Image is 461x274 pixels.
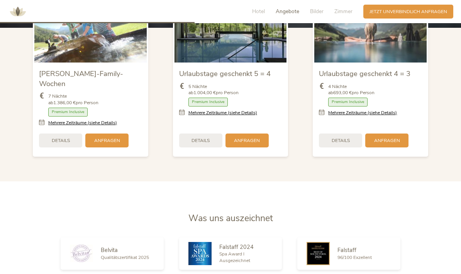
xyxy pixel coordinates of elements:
span: Details [192,137,210,144]
a: Mehrere Zeiträume (siehe Details) [48,120,117,126]
b: 1.004,00 € [193,90,216,96]
span: Falstaff [337,246,356,254]
span: Anfragen [94,137,120,144]
span: Bilder [310,8,324,15]
b: 693,00 € [333,90,352,96]
a: AMONTI & LUNARIS Wellnessresort [6,9,29,14]
span: Urlaubstage geschenkt 5 = 4 [179,69,271,78]
span: Anfragen [374,137,400,144]
img: Falstaff [307,242,330,265]
b: 1.386,00 € [53,100,76,106]
span: Jetzt unverbindlich anfragen [369,8,447,15]
span: Zimmer [334,8,353,15]
span: [PERSON_NAME]-Family-Wochen [39,69,123,88]
span: Falstaff 2024 [219,243,254,251]
span: 5 Nächte ab pro Person [188,83,239,96]
span: Premium Inclusive [188,98,228,107]
a: Mehrere Zeiträume (siehe Details) [328,110,397,116]
span: Angebote [276,8,299,15]
span: Details [52,137,70,144]
span: Was uns auszeichnet [188,212,273,224]
a: Mehrere Zeiträume (siehe Details) [188,110,257,116]
span: Premium Inclusive [328,98,368,107]
span: 7 Nächte ab pro Person [48,93,98,106]
img: Belvita [70,245,93,262]
img: Falstaff 2024 [188,242,212,265]
span: 4 Nächte ab pro Person [328,83,375,96]
span: Details [332,137,350,144]
span: Belvita [101,246,118,254]
span: Hotel [252,8,265,15]
span: 96/100 Exzellent [337,254,372,260]
span: Urlaubstage geschenkt 4 = 3 [319,69,410,78]
span: Anfragen [234,137,260,144]
span: Premium Inclusive [48,108,88,117]
span: Qualitätszertifikat 2025 [101,254,149,260]
span: Spa Award I Ausgezeichnet [219,251,250,264]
